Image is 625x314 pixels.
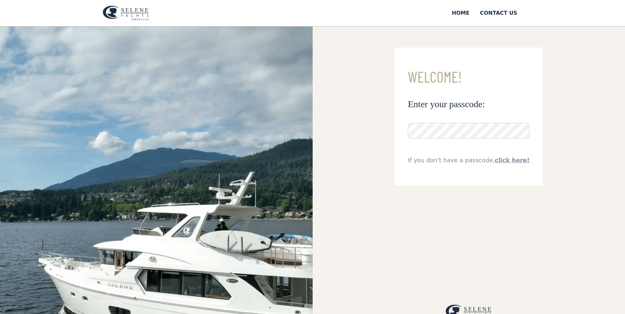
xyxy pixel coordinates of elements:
[103,6,149,21] img: logo
[408,98,530,110] h3: Enter your passcode:
[495,157,530,164] a: click here!
[408,69,530,85] h3: Welcome!
[395,48,543,186] form: Email Form
[452,9,469,17] div: Home
[480,9,517,17] div: Contact US
[408,156,530,165] div: If you don't have a passcode,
